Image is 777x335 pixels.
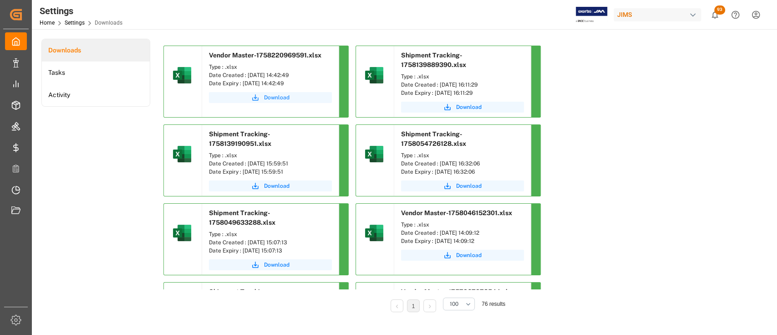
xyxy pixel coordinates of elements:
[401,180,524,191] button: Download
[209,168,332,176] div: Date Expiry : [DATE] 15:59:51
[614,6,705,23] button: JIMS
[209,230,332,238] div: Type : .xlsx
[209,92,332,103] button: Download
[65,20,85,26] a: Settings
[412,303,415,309] a: 1
[363,143,385,165] img: microsoft-excel-2019--v1.png
[401,72,524,81] div: Type : .xlsx
[209,63,332,71] div: Type : .xlsx
[209,71,332,79] div: Date Created : [DATE] 14:42:49
[264,182,289,190] span: Download
[401,102,524,113] button: Download
[209,151,332,160] div: Type : .xlsx
[171,222,193,244] img: microsoft-excel-2019--v1.png
[401,130,466,147] span: Shipment Tracking-1758054726128.xlsx
[482,301,505,307] span: 76 results
[42,84,150,106] a: Activity
[40,4,122,18] div: Settings
[209,238,332,247] div: Date Created : [DATE] 15:07:13
[401,81,524,89] div: Date Created : [DATE] 16:11:29
[401,209,512,216] span: Vendor Master-1758046152301.xlsx
[450,300,458,308] span: 100
[209,180,332,191] button: Download
[42,62,150,84] a: Tasks
[401,168,524,176] div: Date Expiry : [DATE] 16:32:06
[209,259,332,270] button: Download
[401,250,524,261] button: Download
[401,288,515,295] span: Vendor Master-1757967978544.xlsx
[209,209,275,226] span: Shipment Tracking-1758049633288.xlsx
[171,143,193,165] img: microsoft-excel-2019--v1.png
[705,5,725,25] button: show 93 new notifications
[714,5,725,15] span: 93
[456,103,482,111] span: Download
[391,299,403,312] li: Previous Page
[401,160,524,168] div: Date Created : [DATE] 16:32:06
[576,7,607,23] img: Exertis%20JAM%20-%20Email%20Logo.jpg_1722504956.jpg
[725,5,746,25] button: Help Center
[401,237,524,245] div: Date Expiry : [DATE] 14:09:12
[401,52,466,68] span: Shipment Tracking-1758139889390.xlsx
[209,130,271,147] span: Shipment Tracking-1758139190951.xlsx
[40,20,55,26] a: Home
[264,93,289,102] span: Download
[363,64,385,86] img: microsoft-excel-2019--v1.png
[456,251,482,259] span: Download
[171,64,193,86] img: microsoft-excel-2019--v1.png
[264,261,289,269] span: Download
[209,288,275,305] span: Shipment Tracking-1757968029753.xlsx
[443,298,475,310] button: open menu
[42,39,150,62] a: Downloads
[401,221,524,229] div: Type : .xlsx
[401,229,524,237] div: Date Created : [DATE] 14:09:12
[209,160,332,168] div: Date Created : [DATE] 15:59:51
[209,247,332,255] div: Date Expiry : [DATE] 15:07:13
[209,79,332,88] div: Date Expiry : [DATE] 14:42:49
[209,52,321,59] span: Vendor Master-1758220969591.xlsx
[401,89,524,97] div: Date Expiry : [DATE] 16:11:29
[401,151,524,160] div: Type : .xlsx
[363,222,385,244] img: microsoft-excel-2019--v1.png
[614,8,701,21] div: JIMS
[407,299,420,312] li: 1
[423,299,436,312] li: Next Page
[456,182,482,190] span: Download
